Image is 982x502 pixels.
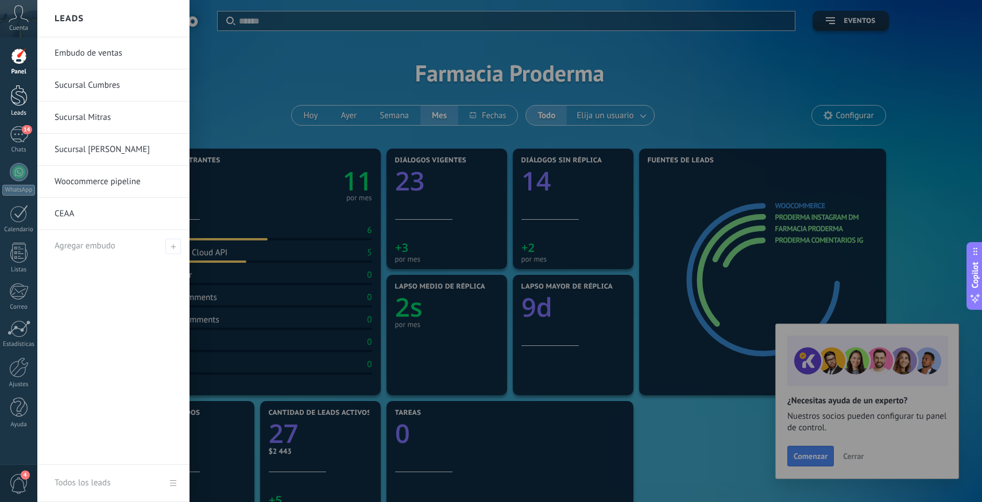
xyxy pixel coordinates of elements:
div: Panel [2,68,36,76]
a: Embudo de ventas [55,37,178,69]
a: Todos los leads [37,465,190,502]
a: Sucursal Mitras [55,102,178,134]
span: Agregar embudo [55,240,115,251]
div: Ajustes [2,381,36,388]
div: Ayuda [2,421,36,429]
span: Cuenta [9,25,28,32]
div: Calendario [2,226,36,234]
div: WhatsApp [2,185,35,196]
a: Woocommerce pipeline [55,166,178,198]
div: Chats [2,146,36,154]
a: Sucursal Cumbres [55,69,178,102]
div: Leads [2,110,36,117]
div: Todos los leads [55,467,110,499]
h2: Leads [55,1,84,37]
div: Estadísticas [2,341,36,348]
span: Copilot [969,262,981,289]
span: Agregar embudo [165,239,181,254]
span: 4 [21,470,30,480]
span: 14 [22,125,32,134]
div: Listas [2,266,36,274]
a: CEAA [55,198,178,230]
div: Correo [2,303,36,311]
a: Sucursal [PERSON_NAME] [55,134,178,166]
